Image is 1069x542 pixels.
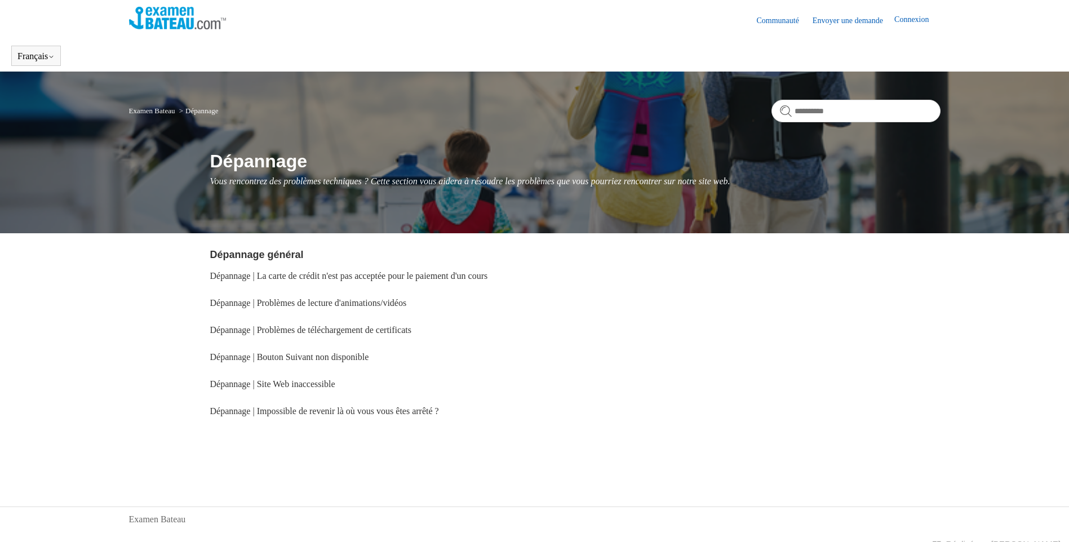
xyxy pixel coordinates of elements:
[210,379,335,389] a: Dépannage | Site Web inaccessible
[771,100,941,122] input: Rechercher
[210,298,407,308] a: Dépannage | Problèmes de lecture d'animations/vidéos
[129,106,177,115] li: Examen Bateau
[210,352,369,362] a: Dépannage | Bouton Suivant non disponible
[210,325,411,335] a: Dépannage | Problèmes de téléchargement de certificats
[129,513,186,526] a: Examen Bateau
[1031,504,1061,534] div: Live chat
[210,249,304,260] a: Dépannage général
[756,15,810,26] a: Communauté
[129,106,175,115] a: Examen Bateau
[813,15,894,26] a: Envoyer une demande
[17,51,55,61] button: Français
[210,148,941,175] h1: Dépannage
[210,406,439,416] a: Dépannage | Impossible de revenir là où vous vous êtes arrêté ?
[210,175,941,188] p: Vous rencontrez des problèmes techniques ? Cette section vous aidera à résoudre les problèmes que...
[210,271,488,281] a: Dépannage | La carte de crédit n'est pas acceptée pour le paiement d'un cours
[177,106,219,115] li: Dépannage
[129,7,227,29] img: Page d’accueil du Centre d’aide Examen Bateau
[894,14,940,27] a: Connexion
